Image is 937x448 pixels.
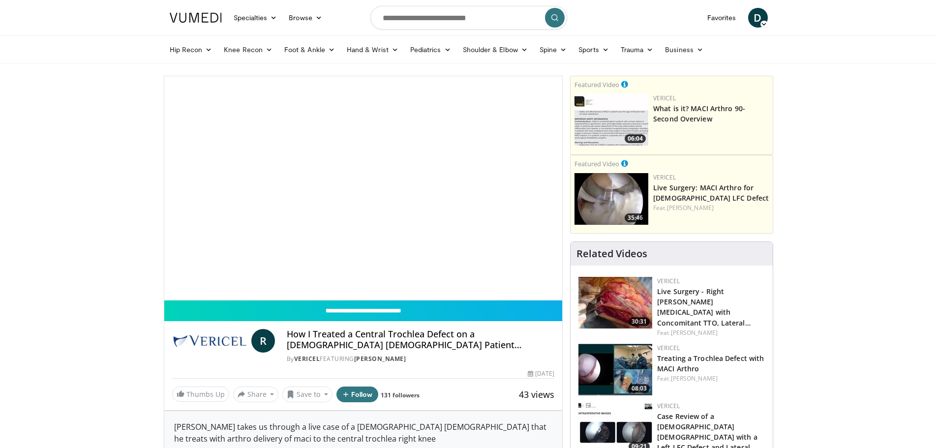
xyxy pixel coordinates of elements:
[574,94,648,146] a: 06:04
[657,374,765,383] div: Feat.
[625,213,646,222] span: 35:46
[659,40,709,60] a: Business
[294,355,320,363] a: Vericel
[653,173,676,181] a: Vericel
[576,248,647,260] h4: Related Videos
[657,344,680,352] a: Vericel
[170,13,222,23] img: VuMedi Logo
[573,40,615,60] a: Sports
[172,387,229,402] a: Thumbs Up
[578,277,652,329] img: f2822210-6046-4d88-9b48-ff7c77ada2d7.150x105_q85_crop-smart_upscale.jpg
[578,344,652,395] img: 0de30d39-bfe3-4001-9949-87048a0d8692.150x105_q85_crop-smart_upscale.jpg
[287,355,554,363] div: By FEATURING
[653,183,769,203] a: Live Surgery: MACI Arthro for [DEMOGRAPHIC_DATA] LFC Defect
[287,329,554,350] h4: How I Treated a Central Trochlea Defect on a [DEMOGRAPHIC_DATA] [DEMOGRAPHIC_DATA] Patient…
[283,8,328,28] a: Browse
[574,173,648,225] a: 35:46
[657,354,764,373] a: Treating a Trochlea Defect with MACI Arthro
[578,277,652,329] a: 30:31
[164,40,218,60] a: Hip Recon
[657,402,680,410] a: Vericel
[653,104,745,123] a: What is it? MACI Arthro 90-Second Overview
[574,173,648,225] img: eb023345-1e2d-4374-a840-ddbc99f8c97c.150x105_q85_crop-smart_upscale.jpg
[233,387,279,402] button: Share
[282,387,332,402] button: Save to
[341,40,404,60] a: Hand & Wrist
[574,159,619,168] small: Featured Video
[615,40,660,60] a: Trauma
[218,40,278,60] a: Knee Recon
[278,40,341,60] a: Foot & Ankle
[528,369,554,378] div: [DATE]
[381,391,420,399] a: 131 followers
[653,94,676,102] a: Vericel
[574,80,619,89] small: Featured Video
[671,374,718,383] a: [PERSON_NAME]
[228,8,283,28] a: Specialties
[354,355,406,363] a: [PERSON_NAME]
[625,134,646,143] span: 06:04
[534,40,573,60] a: Spine
[629,384,650,393] span: 08:03
[701,8,742,28] a: Favorites
[667,204,714,212] a: [PERSON_NAME]
[653,204,769,212] div: Feat.
[370,6,567,30] input: Search topics, interventions
[657,287,751,327] a: Live Surgery - Right [PERSON_NAME][MEDICAL_DATA] with Concomitant TTO, Lateral…
[457,40,534,60] a: Shoulder & Elbow
[629,317,650,326] span: 30:31
[404,40,457,60] a: Pediatrics
[671,329,718,337] a: [PERSON_NAME]
[336,387,379,402] button: Follow
[251,329,275,353] a: R
[748,8,768,28] a: D
[657,329,765,337] div: Feat.
[172,329,247,353] img: Vericel
[657,277,680,285] a: Vericel
[574,94,648,146] img: aa6cc8ed-3dbf-4b6a-8d82-4a06f68b6688.150x105_q85_crop-smart_upscale.jpg
[164,76,563,300] video-js: Video Player
[519,388,554,400] span: 43 views
[578,344,652,395] a: 08:03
